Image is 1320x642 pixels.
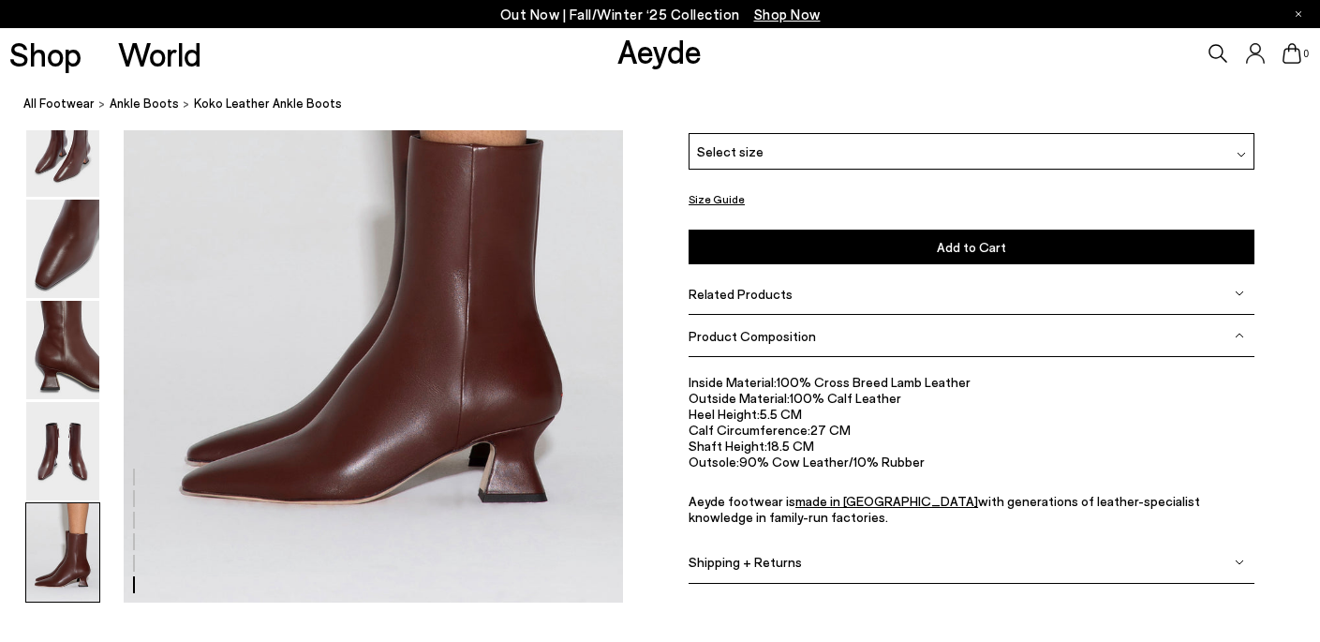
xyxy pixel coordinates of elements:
[1301,49,1311,59] span: 0
[689,327,816,343] span: Product Composition
[1237,150,1246,159] img: svg%3E
[617,31,702,70] a: Aeyde
[689,229,1254,263] button: Add to Cart
[110,94,179,113] a: ankle boots
[689,285,793,301] span: Related Products
[23,79,1320,130] nav: breadcrumb
[26,503,99,602] img: Koko Leather Ankle Boots - Image 6
[1235,331,1244,340] img: svg%3E
[1235,558,1244,567] img: svg%3E
[689,453,1254,469] li: 90% Cow Leather/10% Rubber
[689,187,745,211] button: Size Guide
[689,554,802,570] span: Shipping + Returns
[23,94,95,113] a: All Footwear
[689,453,739,469] span: Outsole:
[689,373,1254,389] li: 100% Cross Breed Lamb Leather
[500,3,821,26] p: Out Now | Fall/Winter ‘25 Collection
[689,405,760,421] span: Heel Height:
[1235,289,1244,298] img: svg%3E
[118,37,201,70] a: World
[110,96,179,111] span: ankle boots
[689,389,790,405] span: Outside Material:
[689,373,777,389] span: Inside Material:
[26,98,99,197] img: Koko Leather Ankle Boots - Image 2
[689,421,1254,437] li: 27 CM
[26,402,99,500] img: Koko Leather Ankle Boots - Image 5
[754,6,821,22] span: Navigate to /collections/new-in
[689,389,1254,405] li: 100% Calf Leather
[194,94,342,113] span: Koko Leather Ankle Boots
[689,437,1254,453] li: 18.5 CM
[689,493,1254,525] p: Aeyde footwear is with generations of leather-specialist knowledge in family-run factories.
[26,200,99,298] img: Koko Leather Ankle Boots - Image 3
[689,437,767,453] span: Shaft Height:
[9,37,82,70] a: Shop
[1283,43,1301,64] a: 0
[689,405,1254,421] li: 5.5 CM
[795,493,978,509] a: made in [GEOGRAPHIC_DATA]
[689,421,810,437] span: Calf Circumference:
[697,141,764,160] span: Select size
[937,238,1006,254] span: Add to Cart
[26,301,99,399] img: Koko Leather Ankle Boots - Image 4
